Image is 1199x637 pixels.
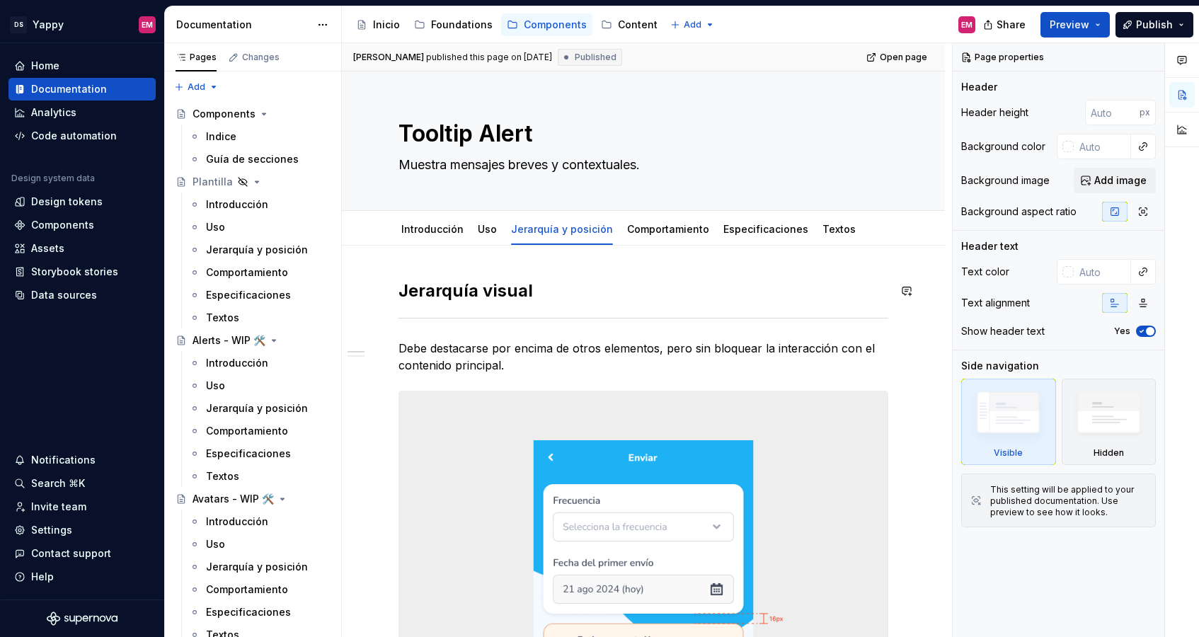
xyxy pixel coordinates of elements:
textarea: Tooltip Alert [396,117,885,151]
a: Foundations [408,13,498,36]
div: Components [524,18,587,32]
a: Comportamiento [627,223,709,235]
div: Introducción [206,515,268,529]
a: Textos [183,306,335,329]
p: px [1140,107,1150,118]
div: Help [31,570,54,584]
a: Design tokens [8,190,156,213]
div: Documentation [31,82,107,96]
a: Comportamiento [183,578,335,601]
div: Indice [206,130,236,144]
div: Jerarquía y posición [206,401,308,415]
a: Storybook stories [8,260,156,283]
div: Uso [206,220,225,234]
a: Open page [862,47,934,67]
a: Content [595,13,663,36]
div: Text color [961,265,1009,279]
textarea: Muestra mensajes breves y contextuales. [396,154,885,176]
div: Visible [994,447,1023,459]
a: Uso [183,533,335,556]
div: Introducción [396,214,469,243]
a: Introducción [183,352,335,374]
div: Especificaciones [206,447,291,461]
div: Textos [206,311,239,325]
div: Assets [31,241,64,256]
div: Storybook stories [31,265,118,279]
span: Publish [1136,18,1173,32]
div: Comportamiento [206,424,288,438]
div: Show header text [961,324,1045,338]
div: Page tree [350,11,663,39]
a: Guía de secciones [183,148,335,171]
button: Contact support [8,542,156,565]
div: Comportamiento [621,214,715,243]
a: Especificaciones [183,284,335,306]
a: Home [8,54,156,77]
div: Home [31,59,59,73]
div: Header [961,80,997,94]
div: Especificaciones [206,605,291,619]
div: Foundations [431,18,493,32]
div: Introducción [206,356,268,370]
div: Data sources [31,288,97,302]
a: Avatars - WIP 🛠️ [170,488,335,510]
div: Background image [961,173,1050,188]
div: Guía de secciones [206,152,299,166]
div: Introducción [206,197,268,212]
div: Notifications [31,453,96,467]
div: Background color [961,139,1045,154]
a: Settings [8,519,156,541]
button: Publish [1115,12,1193,38]
div: Yappy [33,18,64,32]
div: Inicio [373,18,400,32]
a: Especificaciones [183,442,335,465]
div: Uso [206,379,225,393]
div: Settings [31,523,72,537]
a: Inicio [350,13,406,36]
a: Textos [822,223,856,235]
div: Pages [176,52,217,63]
button: Add image [1074,168,1156,193]
span: Open page [880,52,927,63]
div: Design system data [11,173,95,184]
a: Components [8,214,156,236]
button: Notifications [8,449,156,471]
div: Content [618,18,658,32]
div: Components [193,107,256,121]
div: Invite team [31,500,86,514]
a: Assets [8,237,156,260]
div: Code automation [31,129,117,143]
div: Documentation [176,18,310,32]
input: Auto [1074,259,1131,285]
a: Jerarquía y posición [183,397,335,420]
div: Header text [961,239,1019,253]
a: Uso [183,374,335,397]
div: Textos [206,469,239,483]
div: This setting will be applied to your published documentation. Use preview to see how it looks. [990,484,1147,518]
div: Contact support [31,546,111,561]
button: Preview [1040,12,1110,38]
label: Yes [1114,326,1130,337]
svg: Supernova Logo [47,612,117,626]
a: Comportamiento [183,420,335,442]
div: Search ⌘K [31,476,85,490]
a: Especificaciones [183,601,335,624]
div: EM [961,19,973,30]
a: Code automation [8,125,156,147]
span: Add [684,19,701,30]
div: Especificaciones [718,214,814,243]
a: Uso [478,223,497,235]
div: Header height [961,105,1028,120]
div: Comportamiento [206,265,288,280]
a: Data sources [8,284,156,306]
div: Text alignment [961,296,1030,310]
a: Textos [183,465,335,488]
span: Share [997,18,1026,32]
button: Add [666,15,719,35]
span: Preview [1050,18,1089,32]
div: Plantilla [193,175,233,189]
a: Introducción [183,193,335,216]
div: Components [31,218,94,232]
a: Jerarquía y posición [511,223,613,235]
